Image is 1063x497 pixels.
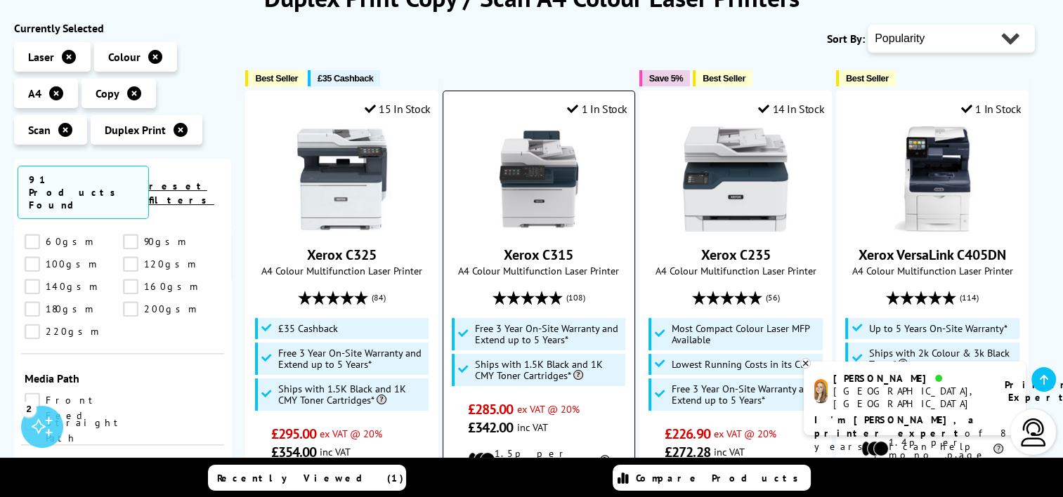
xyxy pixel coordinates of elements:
[765,284,779,311] span: (56)
[25,371,221,385] span: Media Path
[672,323,819,345] span: Most Compact Colour Laser MFP Available
[639,70,690,86] button: Save 5%
[320,427,382,440] span: ex VAT @ 20%
[28,123,51,137] span: Scan
[836,70,896,86] button: Best Seller
[475,323,622,345] span: Free 3 Year On-Site Warranty and Extend up to 5 Years*
[868,323,1007,334] span: Up to 5 Years On-Site Warranty*
[665,443,710,461] span: £272.28
[308,70,380,86] button: £35 Cashback
[253,264,430,277] span: A4 Colour Multifunction Laser Printer
[486,126,592,232] img: Xerox C315
[25,256,123,272] a: 100gsm
[814,413,1015,480] p: of 8 years! I can help you choose the right product
[880,220,985,234] a: Xerox VersaLink C405DN
[468,418,514,437] span: £342.00
[833,385,987,410] div: [GEOGRAPHIC_DATA], [GEOGRAPHIC_DATA]
[25,324,123,339] a: 220gsm
[96,86,119,100] span: Copy
[21,401,37,416] div: 2
[208,465,406,491] a: Recently Viewed (1)
[814,413,978,439] b: I'm [PERSON_NAME], a printer expert
[613,465,811,491] a: Compare Products
[960,284,979,311] span: (114)
[123,301,221,317] a: 200gsm
[844,264,1021,277] span: A4 Colour Multifunction Laser Printer
[245,70,305,86] button: Best Seller
[123,279,221,294] a: 160gsm
[833,372,987,385] div: [PERSON_NAME]
[703,73,745,84] span: Best Seller
[307,246,377,264] a: Xerox C325
[149,180,214,206] a: reset filters
[714,445,745,458] span: inc VAT
[468,400,514,418] span: £285.00
[504,246,573,264] a: Xerox C315
[672,383,819,406] span: Free 3 Year On-Site Warranty and Extend up to 5 Years*
[278,347,425,370] span: Free 3 Year On-Site Warranty and Extend up to 5 Years*
[846,73,889,84] span: Best Seller
[665,425,710,443] span: £226.90
[14,21,231,35] div: Currently Selected
[255,73,298,84] span: Best Seller
[25,234,123,249] a: 60gsm
[365,102,431,116] div: 15 In Stock
[516,402,579,416] span: ex VAT @ 20%
[450,264,627,277] span: A4 Colour Multifunction Laser Printer
[25,392,123,408] a: Front Feed
[105,123,166,137] span: Duplex Print
[18,166,149,219] span: 91 Products Found
[683,220,788,234] a: Xerox C235
[636,472,806,484] span: Compare Products
[649,73,683,84] span: Save 5%
[217,472,404,484] span: Recently Viewed (1)
[1019,418,1048,446] img: user-headset-light.svg
[372,284,386,311] span: (84)
[859,246,1006,264] a: Xerox VersaLink C405DN
[318,73,373,84] span: £35 Cashback
[566,284,585,311] span: (108)
[28,86,41,100] span: A4
[25,279,123,294] a: 140gsm
[28,50,54,64] span: Laser
[868,347,1015,370] span: Ships with 2k Colour & 3k Black Toner*
[647,264,824,277] span: A4 Colour Multifunction Laser Printer
[25,415,124,430] a: Straight Path
[271,443,317,461] span: £354.00
[961,102,1022,116] div: 1 In Stock
[271,425,317,443] span: £295.00
[289,220,395,234] a: Xerox C325
[475,359,622,381] span: Ships with 1.5K Black and 1K CMY Toner Cartridges*
[700,246,770,264] a: Xerox C235
[123,234,221,249] a: 90gsm
[25,301,123,317] a: 180gsm
[486,220,592,234] a: Xerox C315
[814,379,828,404] img: amy-livechat.png
[289,126,395,232] img: Xerox C325
[108,50,141,64] span: Colour
[714,427,776,440] span: ex VAT @ 20%
[516,420,547,434] span: inc VAT
[468,447,610,472] li: 1.5p per mono page
[693,70,752,86] button: Best Seller
[827,32,865,46] span: Sort By:
[683,126,788,232] img: Xerox C235
[123,256,221,272] a: 120gsm
[320,445,351,458] span: inc VAT
[758,102,824,116] div: 14 In Stock
[880,126,985,232] img: Xerox VersaLink C405DN
[567,102,627,116] div: 1 In Stock
[278,323,338,334] span: £35 Cashback
[672,359,816,370] span: Lowest Running Costs in its Class
[278,383,425,406] span: Ships with 1.5K Black and 1K CMY Toner Cartridges*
